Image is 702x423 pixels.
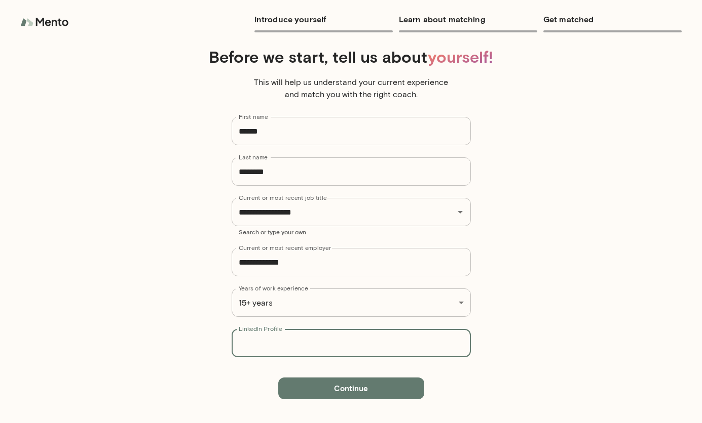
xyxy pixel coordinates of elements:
label: Current or most recent employer [239,243,331,252]
h4: Before we start, tell us about [55,47,647,66]
button: Open [453,205,467,219]
img: logo [20,12,71,32]
button: Continue [278,377,424,399]
label: First name [239,112,268,121]
h6: Get matched [543,12,682,26]
label: LinkedIn Profile [239,324,282,333]
p: This will help us understand your current experience and match you with the right coach. [250,76,453,101]
label: Current or most recent job title [239,193,326,202]
div: 15+ years [232,288,471,317]
h6: Learn about matching [399,12,537,26]
span: yourself! [428,47,493,66]
label: Last name [239,153,268,161]
label: Years of work experience [239,284,308,292]
h6: Introduce yourself [254,12,393,26]
p: Search or type your own [239,228,464,236]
